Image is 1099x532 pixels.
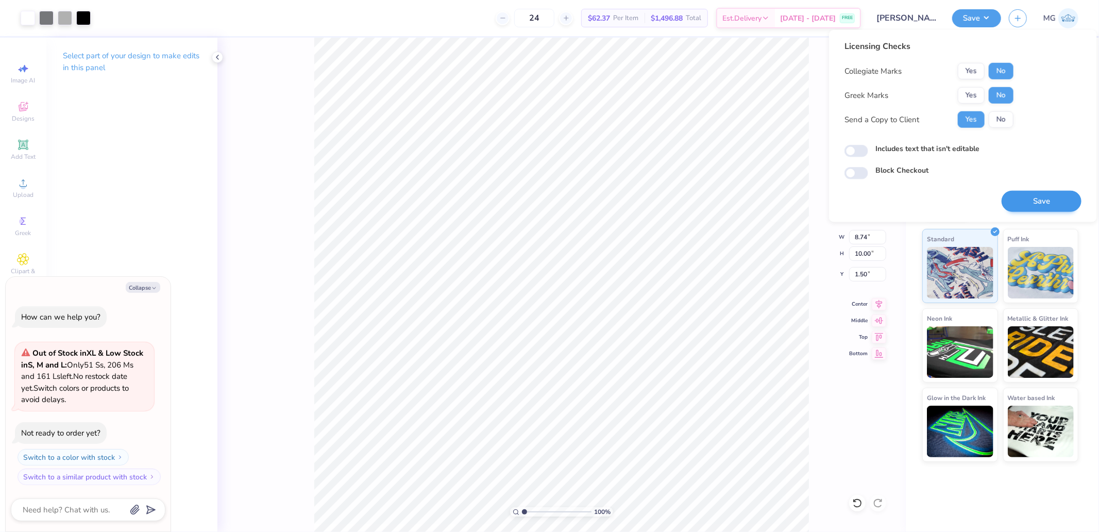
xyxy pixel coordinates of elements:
[594,507,611,517] span: 100 %
[21,312,100,322] div: How can we help you?
[117,454,123,460] img: Switch to a color with stock
[927,326,993,378] img: Neon Ink
[1002,191,1081,212] button: Save
[927,392,986,403] span: Glow in the Dark Ink
[927,406,993,457] img: Glow in the Dark Ink
[18,449,129,465] button: Switch to a color with stock
[18,469,161,485] button: Switch to a similar product with stock
[651,13,683,24] span: $1,496.88
[686,13,701,24] span: Total
[11,76,36,85] span: Image AI
[15,229,31,237] span: Greek
[844,114,919,126] div: Send a Copy to Client
[875,143,979,154] label: Includes text that isn't editable
[21,428,100,438] div: Not ready to order yet?
[849,301,868,308] span: Center
[958,111,985,128] button: Yes
[869,8,944,28] input: Untitled Design
[844,90,888,102] div: Greek Marks
[1008,392,1055,403] span: Water based Ink
[927,313,952,324] span: Neon Ink
[21,371,127,393] span: No restock date yet.
[844,40,1013,53] div: Licensing Checks
[958,63,985,79] button: Yes
[1008,313,1069,324] span: Metallic & Glitter Ink
[613,13,638,24] span: Per Item
[1008,406,1074,457] img: Water based Ink
[1008,247,1074,298] img: Puff Ink
[875,165,928,176] label: Block Checkout
[989,111,1013,128] button: No
[989,63,1013,79] button: No
[844,65,902,77] div: Collegiate Marks
[927,234,954,244] span: Standard
[1008,234,1029,244] span: Puff Ink
[32,348,98,358] strong: Out of Stock in XL
[126,282,160,293] button: Collapse
[5,267,41,284] span: Clipart & logos
[21,348,143,405] span: Only 51 Ss, 206 Ms and 161 Ls left. Switch colors or products to avoid delays.
[849,334,868,341] span: Top
[514,9,554,27] input: – –
[849,350,868,357] span: Bottom
[1043,8,1078,28] a: MG
[11,153,36,161] span: Add Text
[63,50,201,74] p: Select part of your design to make edits in this panel
[21,348,143,370] strong: & Low Stock in S, M and L :
[12,114,35,123] span: Designs
[780,13,836,24] span: [DATE] - [DATE]
[989,87,1013,104] button: No
[1008,326,1074,378] img: Metallic & Glitter Ink
[588,13,610,24] span: $62.37
[1058,8,1078,28] img: Michael Galon
[849,317,868,324] span: Middle
[722,13,762,24] span: Est. Delivery
[149,474,155,480] img: Switch to a similar product with stock
[842,14,853,22] span: FREE
[952,9,1001,27] button: Save
[927,247,993,298] img: Standard
[1043,12,1056,24] span: MG
[13,191,33,199] span: Upload
[958,87,985,104] button: Yes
